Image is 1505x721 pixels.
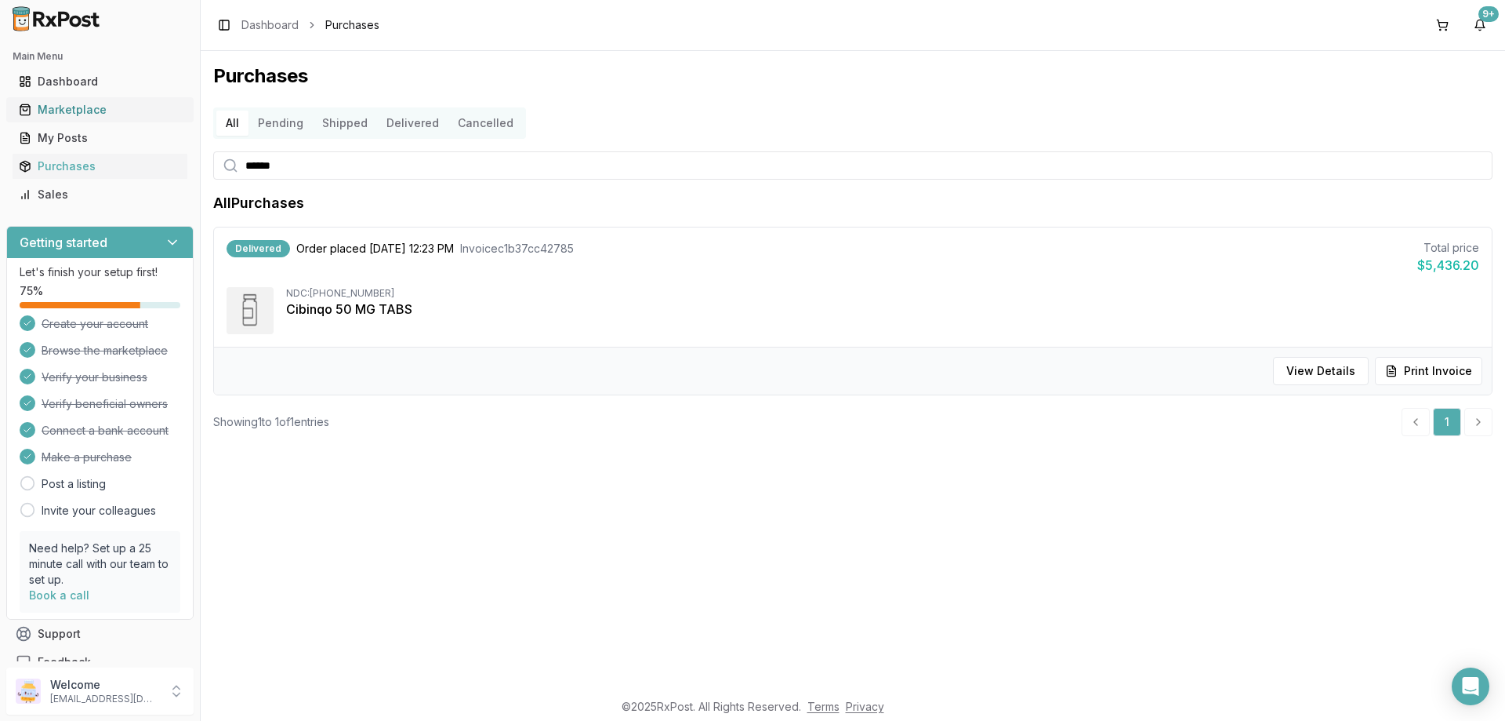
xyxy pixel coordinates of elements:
[1433,408,1461,436] a: 1
[42,423,169,439] span: Connect a bank account
[19,102,181,118] div: Marketplace
[227,240,290,257] div: Delivered
[6,126,194,151] button: My Posts
[1402,408,1492,436] nav: pagination
[460,241,574,257] span: Invoice c1b37cc42785
[13,124,187,152] a: My Posts
[19,74,181,89] div: Dashboard
[42,450,132,465] span: Make a purchase
[6,97,194,122] button: Marketplace
[241,17,299,33] a: Dashboard
[325,17,379,33] span: Purchases
[29,541,171,588] p: Need help? Set up a 25 minute call with our team to set up.
[42,316,148,332] span: Create your account
[1452,668,1489,705] div: Open Intercom Messenger
[248,111,313,136] button: Pending
[6,69,194,94] button: Dashboard
[42,396,168,412] span: Verify beneficial owners
[213,414,329,430] div: Showing 1 to 1 of 1 entries
[1478,6,1499,22] div: 9+
[313,111,377,136] button: Shipped
[213,64,1492,89] h1: Purchases
[42,343,168,359] span: Browse the marketplace
[377,111,448,136] button: Delivered
[846,700,884,713] a: Privacy
[6,154,194,179] button: Purchases
[19,187,181,202] div: Sales
[42,503,156,519] a: Invite your colleagues
[1417,240,1479,256] div: Total price
[29,588,89,602] a: Book a call
[50,693,159,705] p: [EMAIL_ADDRESS][DOMAIN_NAME]
[20,283,43,299] span: 75 %
[216,111,248,136] button: All
[286,287,1479,300] div: NDC: [PHONE_NUMBER]
[19,130,181,146] div: My Posts
[20,233,107,252] h3: Getting started
[42,370,147,385] span: Verify your business
[6,620,194,648] button: Support
[13,67,187,96] a: Dashboard
[38,654,91,670] span: Feedback
[6,648,194,676] button: Feedback
[241,17,379,33] nav: breadcrumb
[807,700,840,713] a: Terms
[42,476,106,492] a: Post a listing
[6,182,194,207] button: Sales
[13,180,187,209] a: Sales
[1273,357,1369,385] button: View Details
[6,6,107,31] img: RxPost Logo
[296,241,454,257] span: Order placed [DATE] 12:23 PM
[50,677,159,693] p: Welcome
[213,192,304,214] h1: All Purchases
[20,264,180,280] p: Let's finish your setup first!
[16,679,41,704] img: User avatar
[13,96,187,124] a: Marketplace
[1375,357,1482,385] button: Print Invoice
[227,287,274,334] img: Cibinqo 50 MG TABS
[286,300,1479,319] div: Cibinqo 50 MG TABS
[1417,256,1479,275] div: $5,436.20
[13,50,187,63] h2: Main Menu
[448,111,523,136] button: Cancelled
[19,158,181,174] div: Purchases
[13,152,187,180] a: Purchases
[1467,13,1492,38] button: 9+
